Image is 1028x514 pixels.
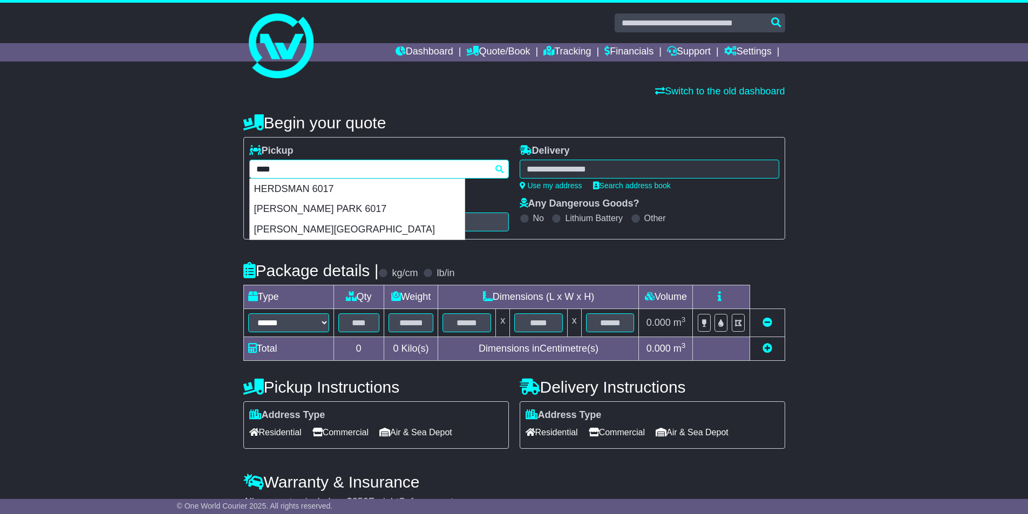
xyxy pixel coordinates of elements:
[667,43,711,61] a: Support
[763,317,772,328] a: Remove this item
[466,43,530,61] a: Quote/Book
[604,43,653,61] a: Financials
[526,424,578,441] span: Residential
[243,262,379,279] h4: Package details |
[384,285,438,309] td: Weight
[724,43,772,61] a: Settings
[520,145,570,157] label: Delivery
[646,317,671,328] span: 0.000
[520,378,785,396] h4: Delivery Instructions
[243,496,785,508] div: All our quotes include a $ FreightSafe warranty.
[656,424,729,441] span: Air & Sea Depot
[243,285,333,309] td: Type
[379,424,452,441] span: Air & Sea Depot
[543,43,591,61] a: Tracking
[520,181,582,190] a: Use my address
[438,337,639,361] td: Dimensions in Centimetre(s)
[763,343,772,354] a: Add new item
[520,198,639,210] label: Any Dangerous Goods?
[249,145,294,157] label: Pickup
[644,213,666,223] label: Other
[333,285,384,309] td: Qty
[682,341,686,349] sup: 3
[438,285,639,309] td: Dimensions (L x W x H)
[243,378,509,396] h4: Pickup Instructions
[249,424,302,441] span: Residential
[243,337,333,361] td: Total
[250,199,465,220] div: [PERSON_NAME] PARK 6017
[312,424,369,441] span: Commercial
[437,268,454,279] label: lb/in
[673,343,686,354] span: m
[646,343,671,354] span: 0.000
[655,86,785,97] a: Switch to the old dashboard
[589,424,645,441] span: Commercial
[333,337,384,361] td: 0
[352,496,369,507] span: 250
[526,409,602,421] label: Address Type
[384,337,438,361] td: Kilo(s)
[639,285,693,309] td: Volume
[496,309,510,337] td: x
[533,213,544,223] label: No
[243,114,785,132] h4: Begin your quote
[396,43,453,61] a: Dashboard
[392,268,418,279] label: kg/cm
[249,409,325,421] label: Address Type
[250,220,465,240] div: [PERSON_NAME][GEOGRAPHIC_DATA]
[593,181,671,190] a: Search address book
[565,213,623,223] label: Lithium Battery
[249,160,509,179] typeahead: Please provide city
[243,473,785,491] h4: Warranty & Insurance
[393,343,398,354] span: 0
[673,317,686,328] span: m
[177,502,333,510] span: © One World Courier 2025. All rights reserved.
[250,179,465,200] div: HERDSMAN 6017
[567,309,581,337] td: x
[682,316,686,324] sup: 3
